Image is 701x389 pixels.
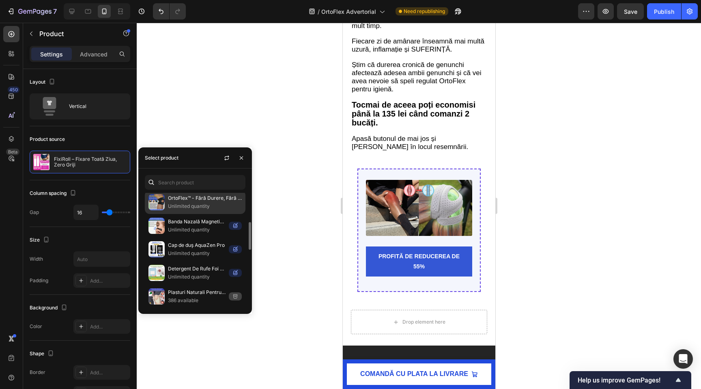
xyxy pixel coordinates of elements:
[8,86,19,93] div: 450
[33,154,49,170] img: product feature img
[30,77,57,88] div: Layout
[148,288,165,305] img: collections
[90,369,128,376] div: Add...
[321,7,376,16] span: OrtoFlex Advertorial
[673,349,693,369] div: Open Intercom Messenger
[404,8,445,15] span: Need republishing
[145,154,178,162] div: Select product
[148,265,165,281] img: collections
[90,277,128,285] div: Add...
[168,226,226,234] p: Unlimited quantity
[654,7,674,16] div: Publish
[647,3,681,19] button: Publish
[168,273,226,281] p: Unlimited quantity
[3,3,60,19] button: 7
[30,369,45,376] div: Border
[168,296,226,305] p: 386 available
[578,376,673,384] span: Help us improve GemPages!
[30,209,39,216] div: Gap
[30,348,56,359] div: Shape
[617,3,644,19] button: Save
[153,3,186,19] div: Undo/Redo
[90,323,128,331] div: Add...
[168,249,226,257] p: Unlimited quantity
[53,6,57,16] p: 7
[578,375,683,385] button: Show survey - Help us improve GemPages!
[168,202,242,210] p: Unlimited quantity
[168,265,226,273] p: Detergent De Rufe Foi Ecologic - 40 De Spălări
[168,241,226,249] p: Cap de duș AquaZen Pro
[30,136,65,143] div: Product source
[168,288,226,296] p: Plasturi Naturali Pentru Ameliorarea Durerilor (Copy)
[168,194,242,202] p: OrtoFlex™ - Fără Durere, Fără Disconfort
[30,303,69,313] div: Background
[624,8,637,15] span: Save
[148,241,165,257] img: collections
[148,218,165,234] img: collections
[168,218,226,226] p: Banda Nazală Magnetică Anti Sforăit - SomniZen™
[30,277,48,284] div: Padding
[145,175,245,190] input: Search in Settings & Advanced
[30,255,43,263] div: Width
[39,29,108,39] p: Product
[30,188,78,199] div: Column spacing
[80,50,108,58] p: Advanced
[74,205,98,220] input: Auto
[30,323,42,330] div: Color
[30,235,51,246] div: Size
[6,149,19,155] div: Beta
[40,50,63,58] p: Settings
[343,23,495,389] iframe: To enrich screen reader interactions, please activate Accessibility in Grammarly extension settings
[74,252,130,266] input: Auto
[69,97,118,116] div: Vertical
[148,194,165,210] img: collections
[318,7,320,16] span: /
[54,156,127,168] p: FixiRoll – Fixare Toată Ziua, Zero Griji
